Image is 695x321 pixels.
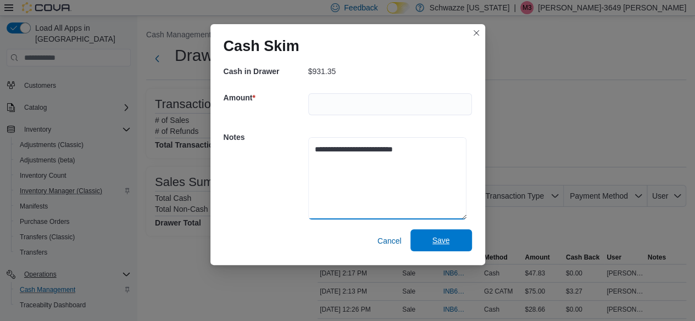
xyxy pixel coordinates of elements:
[410,229,472,251] button: Save
[373,230,406,252] button: Cancel
[224,37,299,55] h1: Cash Skim
[224,87,306,109] h5: Amount
[432,235,450,246] span: Save
[377,235,402,246] span: Cancel
[470,26,483,40] button: Closes this modal window
[224,60,306,82] h5: Cash in Drawer
[308,67,336,76] p: $931.35
[224,126,306,148] h5: Notes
